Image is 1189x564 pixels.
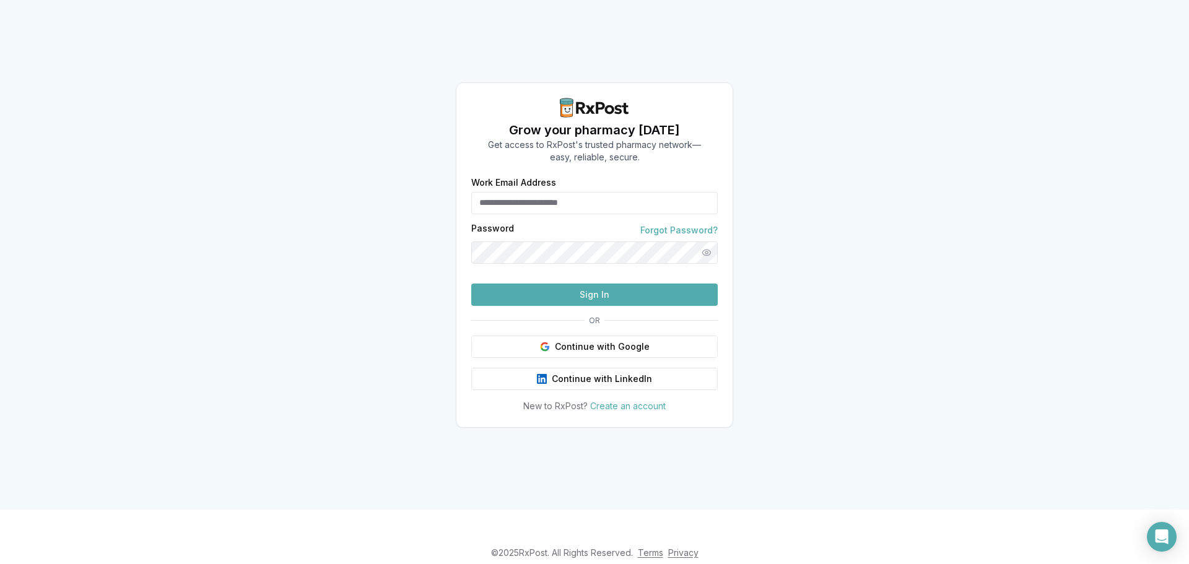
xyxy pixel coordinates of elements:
span: OR [584,316,605,326]
button: Sign In [471,284,718,306]
a: Terms [638,547,663,558]
img: RxPost Logo [555,98,634,118]
a: Create an account [590,401,666,411]
div: Open Intercom Messenger [1147,522,1177,552]
button: Show password [695,241,718,264]
img: LinkedIn [537,374,547,384]
button: Continue with Google [471,336,718,358]
label: Password [471,224,514,236]
p: Get access to RxPost's trusted pharmacy network— easy, reliable, secure. [488,139,701,163]
a: Privacy [668,547,699,558]
h1: Grow your pharmacy [DATE] [488,121,701,139]
label: Work Email Address [471,178,718,187]
button: Continue with LinkedIn [471,368,718,390]
span: New to RxPost? [523,401,588,411]
a: Forgot Password? [640,224,718,236]
img: Google [540,342,550,352]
